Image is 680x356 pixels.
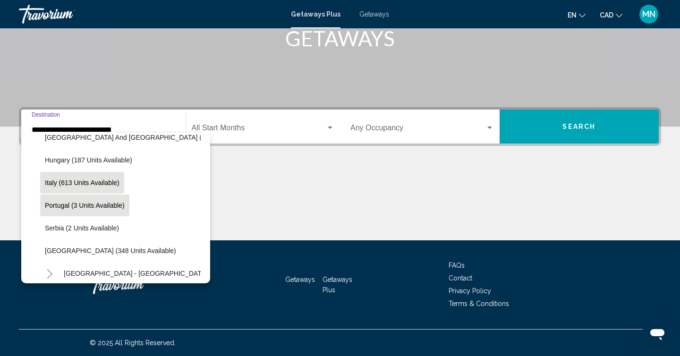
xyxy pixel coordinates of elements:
span: [GEOGRAPHIC_DATA] - [GEOGRAPHIC_DATA] (67 units available) [64,270,266,277]
button: [GEOGRAPHIC_DATA] - [GEOGRAPHIC_DATA] (67 units available) [59,263,271,284]
span: MN [642,9,655,19]
button: Toggle Spain - Canary Islands (67 units available) [40,264,59,283]
span: Portugal (3 units available) [45,202,125,209]
button: User Menu [637,4,661,24]
button: Search [500,110,659,144]
a: Getaways Plus [323,276,352,294]
button: Change language [568,8,586,22]
a: Privacy Policy [449,287,491,295]
button: Italy (613 units available) [40,172,124,194]
button: Hungary (187 units available) [40,149,137,171]
a: Contact [449,274,472,282]
span: Serbia (2 units available) [45,224,119,232]
span: [GEOGRAPHIC_DATA] (348 units available) [45,247,176,254]
button: [GEOGRAPHIC_DATA] and [GEOGRAPHIC_DATA] (11 units available) [40,127,261,148]
span: Search [562,123,595,131]
iframe: Button to launch messaging window [642,318,672,348]
button: Change currency [600,8,622,22]
a: Terms & Conditions [449,300,509,307]
a: Getaways [285,276,315,283]
span: © 2025 All Rights Reserved. [90,339,176,347]
span: CAD [600,11,613,19]
a: Travorium [90,271,184,299]
a: FAQs [449,262,465,269]
button: Serbia (2 units available) [40,217,124,239]
button: [GEOGRAPHIC_DATA] (348 units available) [40,240,181,262]
a: Getaways [359,10,389,18]
span: en [568,11,577,19]
span: [GEOGRAPHIC_DATA] and [GEOGRAPHIC_DATA] (11 units available) [45,134,256,141]
span: Italy (613 units available) [45,179,119,186]
a: Getaways Plus [291,10,340,18]
a: Travorium [19,5,281,24]
div: Search widget [21,110,659,144]
button: Portugal (3 units available) [40,195,129,216]
span: Hungary (187 units available) [45,156,132,164]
